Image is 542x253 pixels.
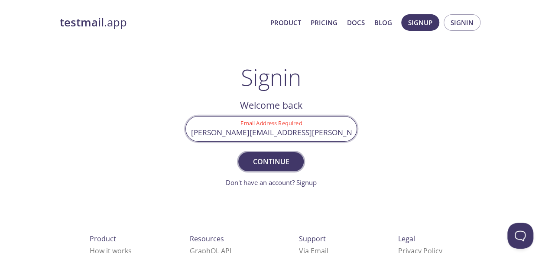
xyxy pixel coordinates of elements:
[60,15,263,30] a: testmail.app
[374,17,392,28] a: Blog
[248,156,294,168] span: Continue
[190,234,224,243] span: Resources
[238,152,303,171] button: Continue
[451,17,474,28] span: Signin
[347,17,365,28] a: Docs
[507,223,533,249] iframe: Help Scout Beacon - Open
[401,14,439,31] button: Signup
[408,17,432,28] span: Signup
[444,14,480,31] button: Signin
[226,178,317,187] a: Don't have an account? Signup
[90,234,116,243] span: Product
[311,17,338,28] a: Pricing
[299,234,326,243] span: Support
[270,17,301,28] a: Product
[398,234,415,243] span: Legal
[185,98,357,113] h2: Welcome back
[60,15,104,30] strong: testmail
[241,64,301,90] h1: Signin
